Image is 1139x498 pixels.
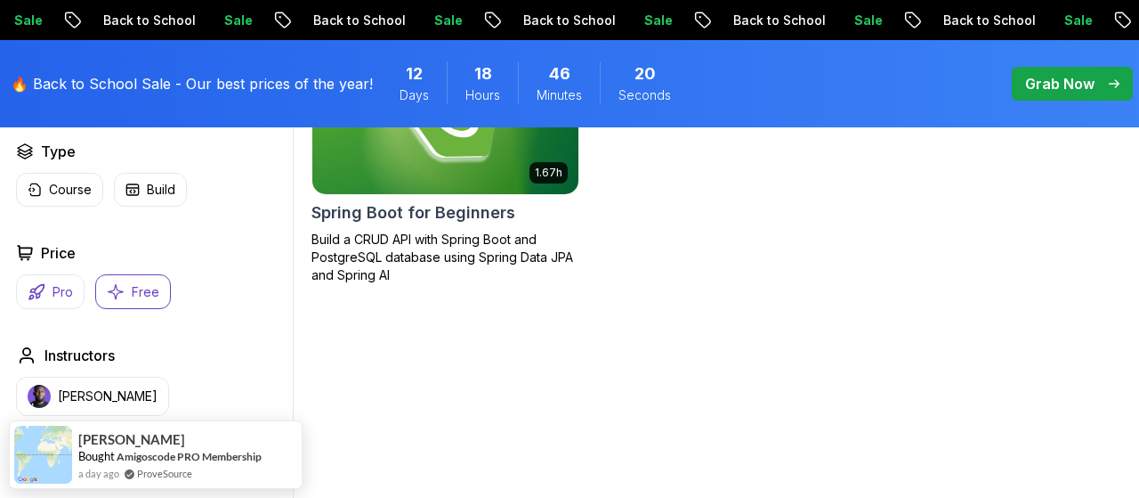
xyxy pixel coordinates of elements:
[41,242,76,264] h2: Price
[16,173,103,207] button: Course
[549,61,570,86] span: 46 Minutes
[311,231,579,284] p: Build a CRUD API with Spring Boot and PostgreSQL database using Spring Data JPA and Spring AI
[406,61,423,86] span: 12 Days
[132,283,159,301] p: Free
[49,181,92,199] p: Course
[78,449,115,463] span: Bought
[380,12,437,29] p: Sale
[800,12,857,29] p: Sale
[53,283,73,301] p: Pro
[618,86,671,104] span: Seconds
[537,86,582,104] span: Minutes
[44,345,115,366] h2: Instructors
[889,12,1010,29] p: Back to School
[634,61,656,86] span: 20 Seconds
[28,385,51,408] img: instructor img
[679,12,800,29] p: Back to School
[58,388,158,405] p: [PERSON_NAME]
[49,12,170,29] p: Back to School
[474,61,492,86] span: 18 Hours
[11,73,373,94] p: 🔥 Back to School Sale - Our best prices of the year!
[1010,12,1067,29] p: Sale
[137,466,192,481] a: ProveSource
[590,12,647,29] p: Sale
[16,377,169,416] button: instructor img[PERSON_NAME]
[311,45,579,284] a: Spring Boot for Beginners card1.67hNEWSpring Boot for BeginnersBuild a CRUD API with Spring Boot ...
[400,86,429,104] span: Days
[469,12,590,29] p: Back to School
[95,274,171,309] button: Free
[14,426,72,484] img: provesource social proof notification image
[41,141,76,162] h2: Type
[170,12,227,29] p: Sale
[114,173,187,207] button: Build
[147,181,175,199] p: Build
[78,432,185,447] span: [PERSON_NAME]
[465,86,500,104] span: Hours
[1025,73,1095,94] p: Grab Now
[78,466,119,481] span: a day ago
[16,274,85,309] button: Pro
[117,450,262,463] a: Amigoscode PRO Membership
[259,12,380,29] p: Back to School
[535,166,562,180] p: 1.67h
[311,200,515,225] h2: Spring Boot for Beginners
